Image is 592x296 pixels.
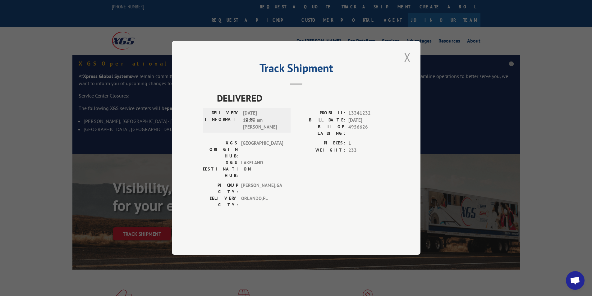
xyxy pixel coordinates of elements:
[296,117,345,124] label: BILL DATE:
[241,140,283,160] span: [GEOGRAPHIC_DATA]
[296,140,345,147] label: PIECES:
[203,160,238,179] label: XGS DESTINATION HUB:
[241,195,283,208] span: ORLANDO , FL
[205,110,240,131] label: DELIVERY INFORMATION:
[241,182,283,195] span: [PERSON_NAME] , GA
[203,140,238,160] label: XGS ORIGIN HUB:
[241,160,283,179] span: LAKELAND
[348,117,389,124] span: [DATE]
[243,110,285,131] span: [DATE] 12:03 am [PERSON_NAME]
[296,124,345,137] label: BILL OF LADING:
[217,91,389,105] span: DELIVERED
[348,110,389,117] span: 13341232
[203,195,238,208] label: DELIVERY CITY:
[348,147,389,154] span: 233
[566,271,585,290] a: Open chat
[348,140,389,147] span: 1
[296,110,345,117] label: PROBILL:
[203,182,238,195] label: PICKUP CITY:
[296,147,345,154] label: WEIGHT:
[348,124,389,137] span: 4956626
[203,64,389,75] h2: Track Shipment
[402,49,413,66] button: Close modal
